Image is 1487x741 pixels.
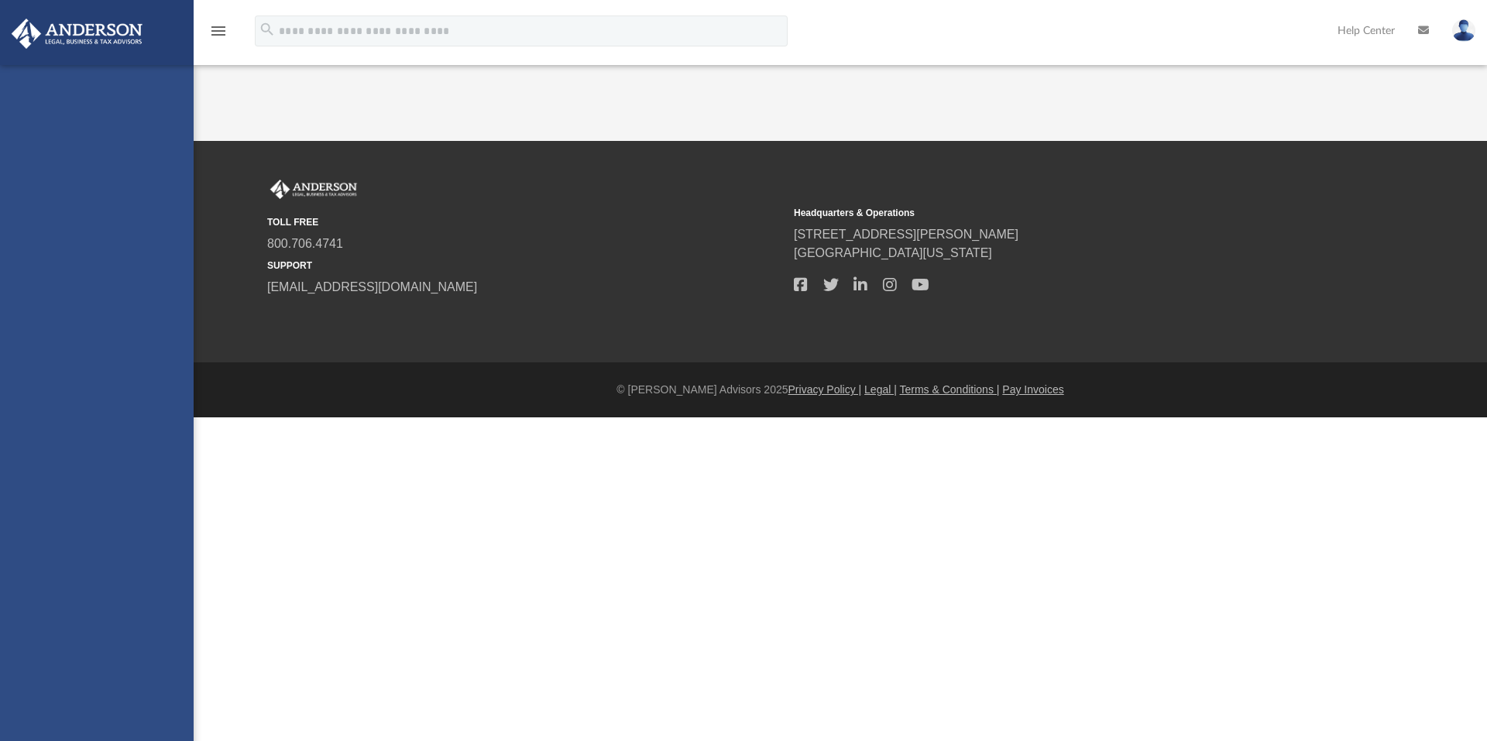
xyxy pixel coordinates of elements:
small: TOLL FREE [267,215,783,229]
a: [STREET_ADDRESS][PERSON_NAME] [794,228,1018,241]
img: Anderson Advisors Platinum Portal [7,19,147,49]
i: search [259,21,276,38]
a: [GEOGRAPHIC_DATA][US_STATE] [794,246,992,259]
a: Legal | [864,383,897,396]
small: SUPPORT [267,259,783,273]
small: Headquarters & Operations [794,206,1310,220]
img: User Pic [1452,19,1475,42]
a: Privacy Policy | [788,383,862,396]
a: menu [209,29,228,40]
a: Pay Invoices [1002,383,1063,396]
img: Anderson Advisors Platinum Portal [267,180,360,200]
a: 800.706.4741 [267,237,343,250]
a: Terms & Conditions | [900,383,1000,396]
div: © [PERSON_NAME] Advisors 2025 [194,382,1487,398]
a: [EMAIL_ADDRESS][DOMAIN_NAME] [267,280,477,293]
i: menu [209,22,228,40]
